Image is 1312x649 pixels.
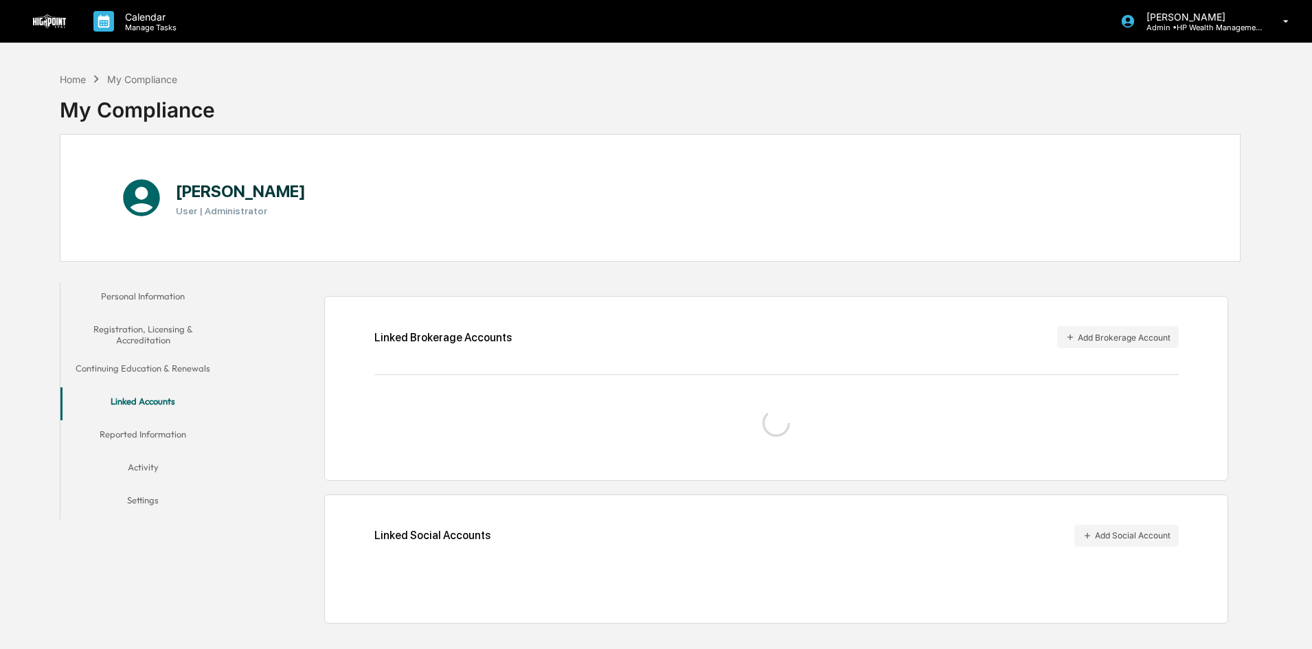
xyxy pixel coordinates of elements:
div: Home [60,73,86,85]
button: Activity [60,453,225,486]
p: Admin • HP Wealth Management, LLC [1135,23,1263,32]
img: logo [33,14,66,27]
p: Calendar [114,11,183,23]
p: [PERSON_NAME] [1135,11,1263,23]
div: Linked Social Accounts [374,525,1179,547]
div: My Compliance [60,87,215,122]
h3: User | Administrator [176,205,306,216]
p: Manage Tasks [114,23,183,32]
button: Add Social Account [1074,525,1179,547]
div: secondary tabs example [60,282,225,519]
button: Reported Information [60,420,225,453]
h1: [PERSON_NAME] [176,181,306,201]
button: Add Brokerage Account [1057,326,1179,348]
button: Registration, Licensing & Accreditation [60,315,225,354]
button: Personal Information [60,282,225,315]
div: Linked Brokerage Accounts [374,331,512,344]
button: Continuing Education & Renewals [60,354,225,387]
button: Settings [60,486,225,519]
button: Linked Accounts [60,387,225,420]
div: My Compliance [107,73,177,85]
